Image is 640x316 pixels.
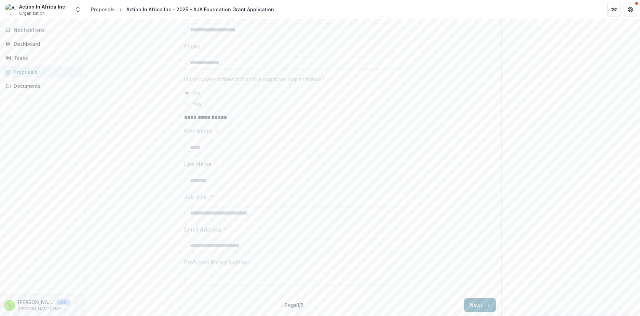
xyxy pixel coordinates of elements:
button: Partners [607,3,621,16]
div: sarah@actioninafrica.com [8,303,11,307]
p: Job Title [184,193,207,201]
a: Proposals [88,4,118,14]
div: Proposals [14,68,77,75]
button: Open entity switcher [73,3,83,16]
div: Action In Africa Inc [19,3,65,10]
button: Notifications [3,25,82,36]
span: Notifications [14,27,80,33]
p: User [56,299,70,305]
img: Action In Africa Inc [5,4,16,15]
p: [PERSON_NAME][EMAIL_ADDRESS][DOMAIN_NAME] [18,299,53,306]
a: Proposals [3,66,82,78]
div: Proposals [91,6,115,13]
a: Documents [3,80,82,92]
p: Email Address [184,225,221,234]
button: Next [464,298,496,312]
span: No [192,89,200,97]
button: More [73,301,81,310]
button: Get Help [624,3,637,16]
a: Tasks [3,52,82,64]
nav: breadcrumb [88,4,277,14]
div: Action In Africa Inc - 2025 - AJA Foundation Grant Application [126,6,274,13]
p: First Name [184,127,212,135]
p: Preferred Phone Number [184,258,249,266]
div: Dashboard [14,40,77,47]
span: Organization [19,10,45,16]
p: Page 1 / 5 [284,301,304,308]
a: Dashboard [3,38,82,50]
span: Yes [192,100,202,108]
p: Is the payee different than the applicant orgranization? [184,75,325,83]
p: Phone [184,42,201,51]
p: [PERSON_NAME][EMAIL_ADDRESS][DOMAIN_NAME] [18,306,70,312]
div: Documents [14,82,77,90]
div: Tasks [14,54,77,61]
p: Last Name [184,160,212,168]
